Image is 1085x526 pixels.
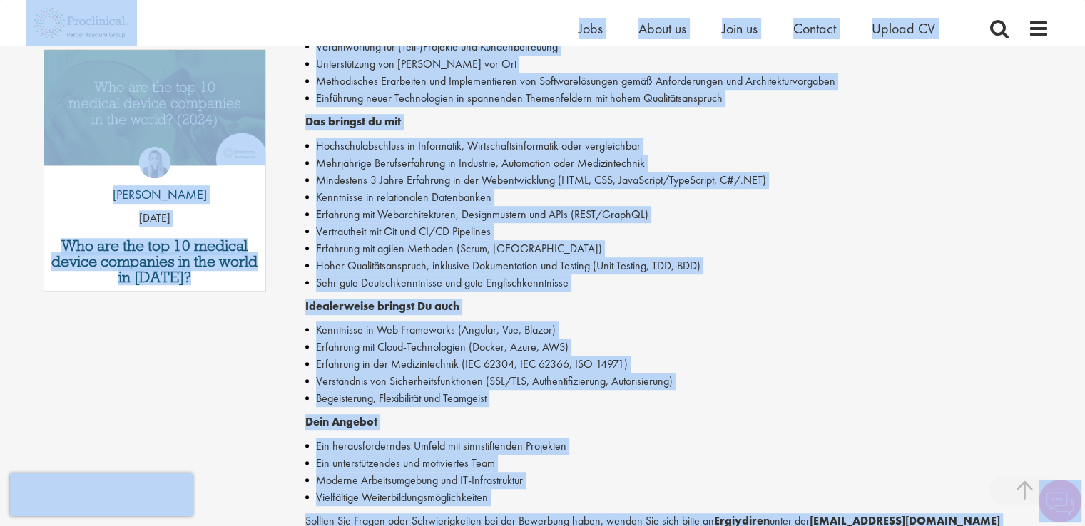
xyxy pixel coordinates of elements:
[305,274,1049,292] li: Sehr gute Deutschkenntnisse und gute Englischkenntnisse
[305,206,1049,223] li: Erfahrung mit Webarchitekturen, Designmustern und APIs (REST/GraphQL)
[305,223,1049,240] li: Vertrautheit mit Git und CI/CD Pipelines
[305,155,1049,172] li: Mehrjährige Berufserfahrung in Industrie, Automation oder Medizintechnik
[305,38,1049,56] li: Verantwortung für (Teil-)Projekte und Kundenbetreuung
[305,472,1049,489] li: Moderne Arbeitsumgebung und IT-Infrastruktur
[305,299,459,314] strong: Idealerweise bringst Du auch
[44,50,266,165] img: Top 10 Medical Device Companies 2024
[722,19,758,38] a: Join us
[579,19,603,38] a: Jobs
[102,185,207,204] p: [PERSON_NAME]
[305,373,1049,390] li: Verständnis von Sicherheitsfunktionen (SSL/TLS, Authentifizierung, Autorisierung)
[305,138,1049,155] li: Hochschulabschluss in Informatik, Wirtschaftsinformatik oder vergleichbar
[305,257,1049,274] li: Hoher Qualitätsanspruch, inklusive Dokumentation und Testing (Unit Testing, TDD, BDD)
[305,240,1049,257] li: Erfahrung mit agilen Methoden (Scrum, [GEOGRAPHIC_DATA])
[305,321,1049,339] li: Kenntnisse in Web Frameworks (Angular, Vue, Blazor)
[1039,480,1081,522] img: Chatbot
[305,114,401,129] strong: Das bringst du mit
[305,489,1049,506] li: Vielfältige Weiterbildungsmöglichkeiten
[305,390,1049,407] li: Begeisterung, Flexibilität und Teamgeist
[872,19,935,38] a: Upload CV
[793,19,836,38] a: Contact
[305,73,1049,90] li: Methodisches Erarbeiten und Implementieren von Softwarelösungen gemäß Anforderungen und Architekt...
[102,147,207,211] a: Hannah Burke [PERSON_NAME]
[305,455,1049,472] li: Ein unterstützendes und motiviertes Team
[305,356,1049,373] li: Erfahrung in der Medizintechnik (IEC 62304, IEC 62366, ISO 14971)
[305,189,1049,206] li: Kenntnisse in relationalen Datenbanken
[305,172,1049,189] li: Mindestens 3 Jahre Erfahrung in der Webentwicklung (HTML, CSS, JavaScript/TypeScript, C#/.NET)
[44,50,266,176] a: Link to a post
[305,339,1049,356] li: Erfahrung mit Cloud-Technologien (Docker, Azure, AWS)
[305,438,1049,455] li: Ein herausforderndes Umfeld mit sinnstiftenden Projekten
[305,414,377,429] strong: Dein Angebot
[44,210,266,227] p: [DATE]
[10,473,193,516] iframe: reCAPTCHA
[51,238,259,285] a: Who are the top 10 medical device companies in the world in [DATE]?
[305,56,1049,73] li: Unterstützung von [PERSON_NAME] vor Ort
[638,19,686,38] a: About us
[305,90,1049,107] li: Einführung neuer Technologien in spannenden Themenfeldern mit hohem Qualitätsanspruch
[139,147,170,178] img: Hannah Burke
